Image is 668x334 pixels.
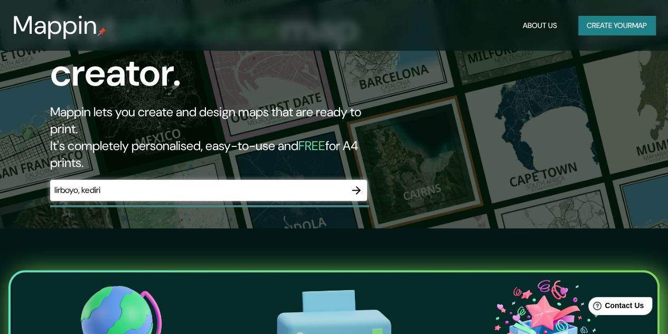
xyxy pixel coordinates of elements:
img: mappin-pin [98,27,106,36]
h2: Mappin lets you create and design maps that are ready to print. It's completely personalised, eas... [50,104,384,171]
button: About Us [519,16,561,35]
input: Choose your favourite place [50,184,346,196]
h3: Mappin [13,11,98,40]
button: Create yourmap [578,16,655,35]
iframe: Help widget launcher [574,293,656,322]
h5: FREE [298,137,325,154]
